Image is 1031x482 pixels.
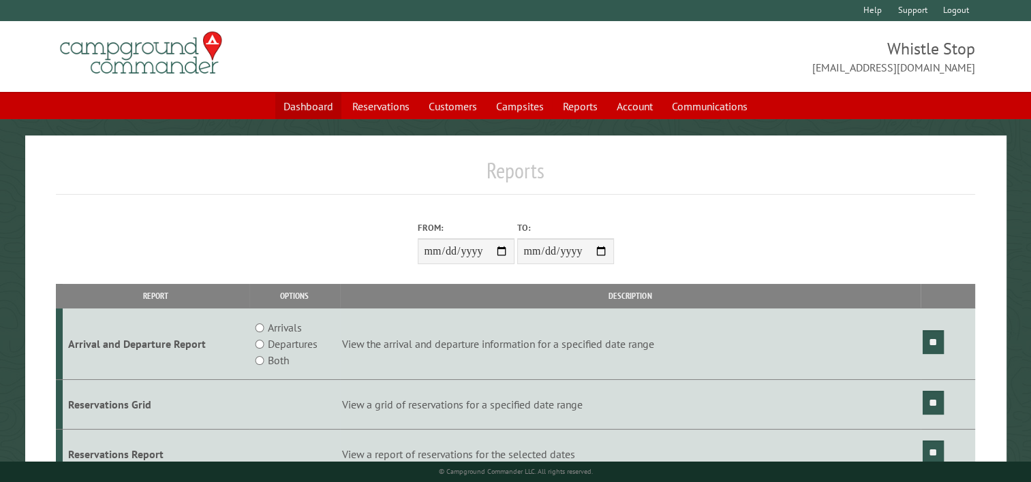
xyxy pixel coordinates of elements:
[420,93,485,119] a: Customers
[609,93,661,119] a: Account
[249,284,340,308] th: Options
[56,27,226,80] img: Campground Commander
[340,308,921,380] td: View the arrival and departure information for a specified date range
[63,429,249,479] td: Reservations Report
[268,319,302,336] label: Arrivals
[340,380,921,430] td: View a grid of reservations for a specified date range
[340,429,921,479] td: View a report of reservations for the selected dates
[418,221,514,234] label: From:
[516,37,976,76] span: Whistle Stop [EMAIL_ADDRESS][DOMAIN_NAME]
[488,93,552,119] a: Campsites
[344,93,418,119] a: Reservations
[63,284,249,308] th: Report
[56,157,975,195] h1: Reports
[517,221,614,234] label: To:
[275,93,341,119] a: Dashboard
[555,93,606,119] a: Reports
[63,308,249,380] td: Arrival and Departure Report
[268,336,318,352] label: Departures
[664,93,756,119] a: Communications
[340,284,921,308] th: Description
[63,380,249,430] td: Reservations Grid
[268,352,289,368] label: Both
[439,467,593,476] small: © Campground Commander LLC. All rights reserved.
